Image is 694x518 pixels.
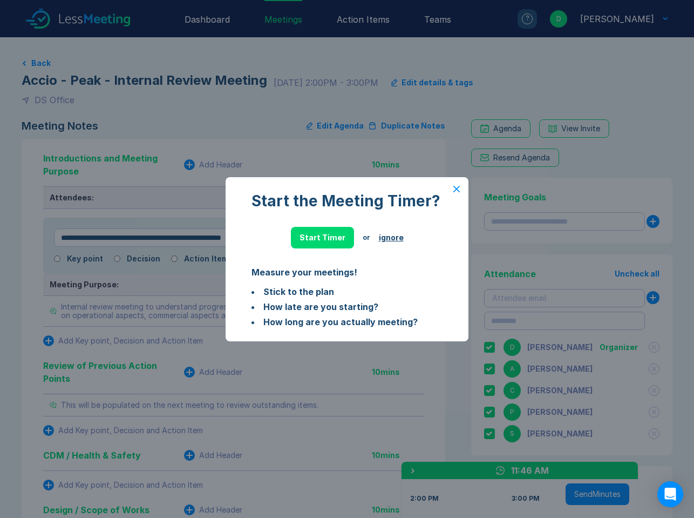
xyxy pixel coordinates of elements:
[251,285,443,298] li: Stick to the plan
[291,227,354,248] button: Start Timer
[251,315,443,328] li: How long are you actually meeting?
[363,233,370,242] div: or
[657,481,683,507] div: Open Intercom Messenger
[379,233,404,242] button: ignore
[251,300,443,313] li: How late are you starting?
[251,266,443,279] div: Measure your meetings!
[251,192,443,210] div: Start the Meeting Timer?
